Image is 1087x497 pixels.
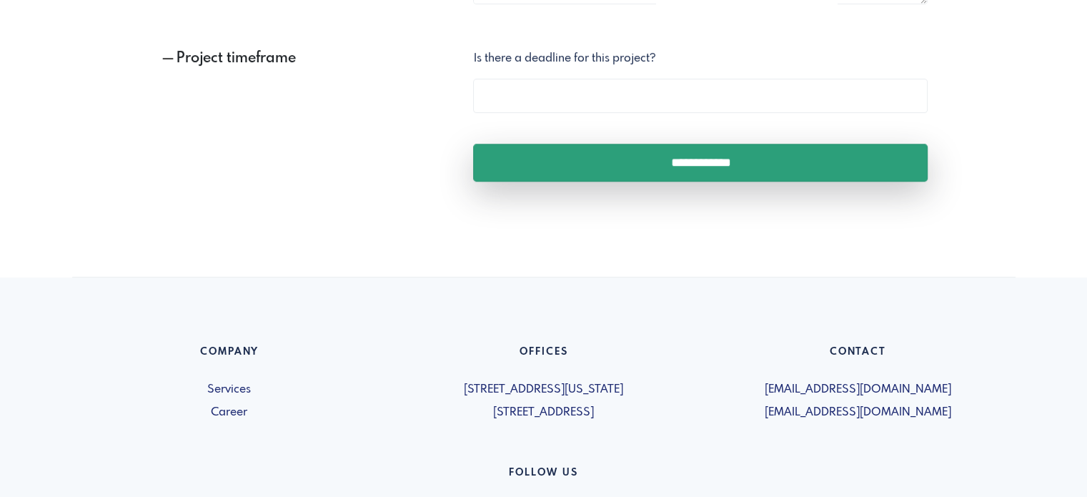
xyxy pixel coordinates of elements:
h6: Follow US [81,467,1007,485]
a: Services [81,381,378,398]
span: [EMAIL_ADDRESS][DOMAIN_NAME] [710,381,1007,398]
h6: Company [81,346,378,364]
span: [EMAIL_ADDRESS][DOMAIN_NAME] [710,404,1007,421]
h6: Contact [710,346,1007,364]
h5: Project timeframe [159,50,378,67]
span: [STREET_ADDRESS][US_STATE] [395,381,693,398]
h6: Offices [395,346,693,364]
p: Is there a deadline for this project? [473,50,928,67]
span: [STREET_ADDRESS] [395,404,693,421]
a: Career [81,404,378,421]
